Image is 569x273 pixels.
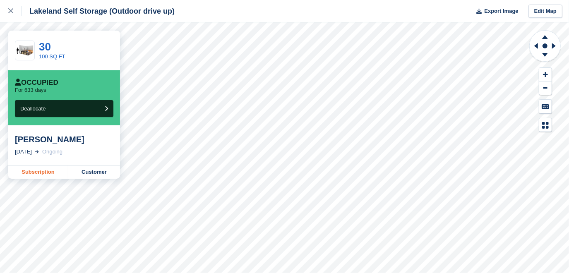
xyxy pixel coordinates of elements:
[39,41,51,53] a: 30
[471,5,519,18] button: Export Image
[39,53,65,60] a: 100 SQ FT
[20,105,46,112] span: Deallocate
[15,148,32,156] div: [DATE]
[484,7,518,15] span: Export Image
[539,68,552,81] button: Zoom In
[15,134,113,144] div: [PERSON_NAME]
[539,118,552,132] button: Map Legend
[68,165,120,179] a: Customer
[42,148,62,156] div: Ongoing
[15,43,34,58] img: 100-sqft-unit.jpg
[539,81,552,95] button: Zoom Out
[15,79,58,87] div: Occupied
[35,150,39,153] img: arrow-right-light-icn-cde0832a797a2874e46488d9cf13f60e5c3a73dbe684e267c42b8395dfbc2abf.svg
[539,100,552,113] button: Keyboard Shortcuts
[15,100,113,117] button: Deallocate
[22,6,175,16] div: Lakeland Self Storage (Outdoor drive up)
[8,165,68,179] a: Subscription
[528,5,562,18] a: Edit Map
[15,87,46,93] p: For 633 days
